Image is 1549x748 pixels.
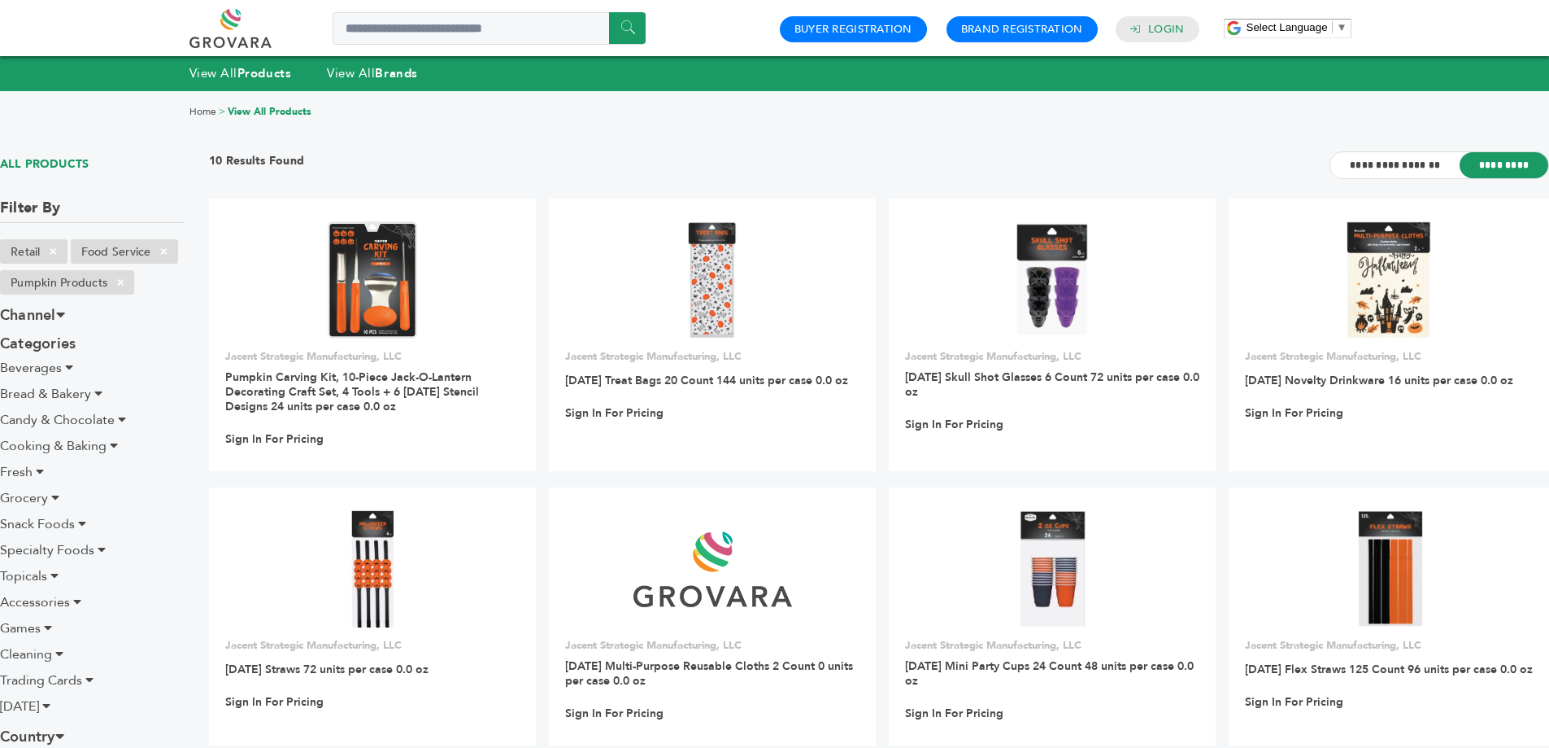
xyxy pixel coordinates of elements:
a: Sign In For Pricing [565,406,664,421]
img: Halloween Treat Bags 20 Count 144 units per case 0.0 oz [688,221,737,339]
img: Halloween Mini Party Cups 24 Count 48 units per case 0.0 oz [1018,510,1086,628]
p: Jacent Strategic Manufacturing, LLC [565,638,859,653]
img: Halloween Skull Shot Glasses 6 Count 72 units per case 0.0 oz [1016,221,1089,339]
a: Home [189,105,216,118]
a: Buyer Registration [794,22,912,37]
span: × [40,242,67,261]
a: Select Language​ [1247,21,1347,33]
a: Sign In For Pricing [905,706,1003,721]
p: Jacent Strategic Manufacturing, LLC [905,638,1199,653]
li: Food Service [71,239,178,264]
a: View AllProducts [189,65,292,81]
p: Jacent Strategic Manufacturing, LLC [1245,638,1533,653]
a: [DATE] Flex Straws 125 Count 96 units per case 0.0 oz [1245,662,1533,677]
span: Select Language [1247,21,1328,33]
p: Jacent Strategic Manufacturing, LLC [565,349,859,364]
img: Halloween Straws 72 units per case 0.0 oz [351,510,393,628]
img: Halloween Multi-Purpose Reusable Cloths 2 Count 0 units per case 0.0 oz [633,531,792,607]
p: Jacent Strategic Manufacturing, LLC [225,638,520,653]
a: View AllBrands [327,65,418,81]
a: [DATE] Treat Bags 20 Count 144 units per case 0.0 oz [565,373,848,388]
a: [DATE] Skull Shot Glasses 6 Count 72 units per case 0.0 oz [905,370,1199,400]
strong: Products [237,65,291,81]
strong: Brands [375,65,417,81]
span: × [107,273,134,292]
p: Jacent Strategic Manufacturing, LLC [1245,349,1533,364]
a: [DATE] Straws 72 units per case 0.0 oz [225,662,429,677]
a: Brand Registration [961,22,1083,37]
a: Sign In For Pricing [905,418,1003,432]
p: Jacent Strategic Manufacturing, LLC [225,349,520,364]
a: [DATE] Multi-Purpose Reusable Cloths 2 Count 0 units per case 0.0 oz [565,658,853,689]
a: Sign In For Pricing [565,706,664,721]
a: Pumpkin Carving Kit, 10-Piece Jack-O-Lantern Decorating Craft Set, 4 Tools + 6 [DATE] Stencil Des... [225,370,479,414]
span: ▼ [1337,21,1347,33]
a: Sign In For Pricing [225,695,324,710]
p: Jacent Strategic Manufacturing, LLC [905,349,1199,364]
a: Sign In For Pricing [1245,406,1343,421]
span: × [150,242,177,261]
img: Pumpkin Carving Kit, 10-Piece Jack-O-Lantern Decorating Craft Set, 4 Tools + 6 Halloween Stencil ... [328,221,417,339]
a: Sign In For Pricing [225,432,324,447]
span: ​ [1332,21,1333,33]
img: Halloween Novelty Drinkware 16 units per case 0.0 oz [1347,221,1431,339]
a: [DATE] Novelty Drinkware 16 units per case 0.0 oz [1245,373,1513,388]
span: > [219,105,225,118]
h3: 10 Results Found [209,153,304,178]
input: Search a product or brand... [333,12,646,45]
a: [DATE] Mini Party Cups 24 Count 48 units per case 0.0 oz [905,658,1194,689]
a: Login [1148,22,1184,37]
a: View All Products [228,105,311,118]
img: Halloween Flex Straws 125 Count 96 units per case 0.0 oz [1355,510,1422,628]
a: Sign In For Pricing [1245,695,1343,710]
